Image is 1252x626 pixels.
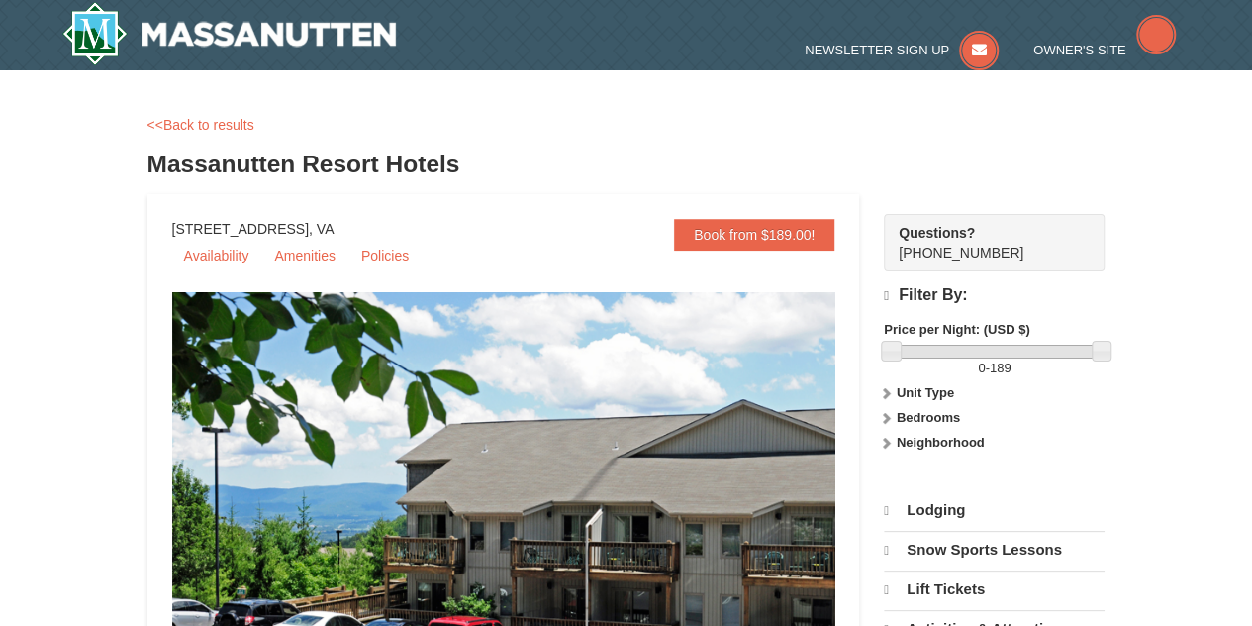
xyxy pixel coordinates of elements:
span: [PHONE_NUMBER] [899,223,1069,261]
a: Massanutten Resort [62,2,397,65]
a: Lodging [884,492,1105,529]
a: Book from $189.00! [674,219,834,251]
a: Availability [172,241,261,270]
h3: Massanutten Resort Hotels [147,145,1106,184]
strong: Unit Type [897,385,954,400]
a: <<Back to results [147,117,254,133]
a: Amenities [262,241,346,270]
label: - [884,359,1105,378]
span: 189 [990,361,1011,375]
a: Snow Sports Lessons [884,531,1105,569]
span: Owner's Site [1033,43,1126,57]
strong: Neighborhood [897,435,985,450]
img: Massanutten Resort Logo [62,2,397,65]
a: Policies [349,241,421,270]
h4: Filter By: [884,286,1105,305]
span: 0 [978,361,985,375]
strong: Bedrooms [897,410,960,425]
span: Newsletter Sign Up [805,43,949,57]
strong: Questions? [899,225,975,241]
a: Owner's Site [1033,43,1176,57]
a: Lift Tickets [884,571,1105,608]
strong: Price per Night: (USD $) [884,322,1029,337]
a: Newsletter Sign Up [805,43,999,57]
